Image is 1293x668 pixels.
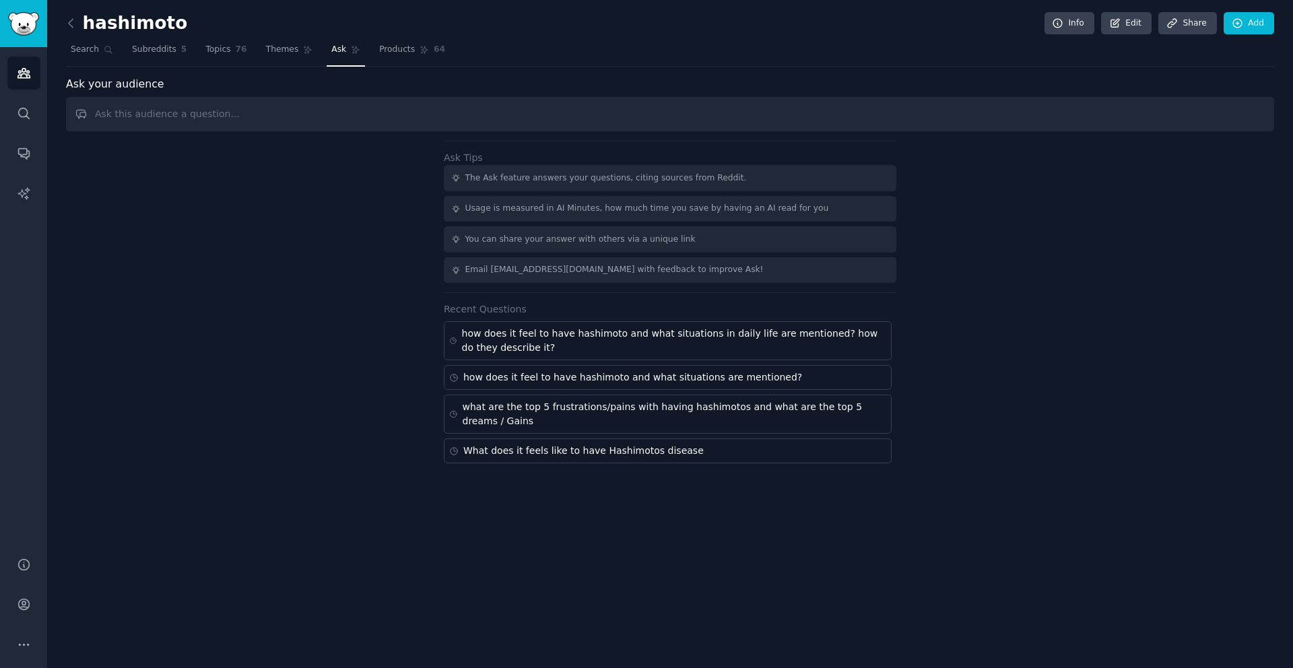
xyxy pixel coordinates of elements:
span: Subreddits [132,44,176,56]
label: Recent Questions [444,304,527,314]
span: Topics [205,44,230,56]
a: Subreddits5 [127,39,191,67]
a: Share [1158,12,1216,35]
div: how does it feel to have hashimoto and what situations are mentioned? [463,370,802,385]
span: 5 [181,44,187,56]
a: Themes [261,39,318,67]
span: 76 [236,44,247,56]
div: You can share your answer with others via a unique link [465,234,696,246]
div: Email [EMAIL_ADDRESS][DOMAIN_NAME] with feedback to improve Ask! [465,264,764,276]
label: Ask Tips [444,152,483,163]
div: Usage is measured in AI Minutes, how much time you save by having an AI read for you [465,203,829,215]
h2: hashimoto [66,13,187,34]
span: Search [71,44,99,56]
a: Ask [327,39,365,67]
div: what are the top 5 frustrations/pains with having hashimotos and what are the top 5 dreams / Gains [463,400,886,428]
div: The Ask feature answers your questions, citing sources from Reddit. [465,172,747,185]
span: Ask [331,44,346,56]
a: Edit [1101,12,1152,35]
a: Search [66,39,118,67]
img: GummySearch logo [8,12,39,36]
span: 64 [434,44,445,56]
a: Products64 [374,39,450,67]
span: Products [379,44,415,56]
a: Topics76 [201,39,251,67]
a: Add [1224,12,1274,35]
a: Info [1045,12,1094,35]
span: Themes [266,44,299,56]
div: What does it feels like to have Hashimotos disease [463,444,704,458]
input: Ask this audience a question... [66,97,1274,131]
div: how does it feel to have hashimoto and what situations in daily life are mentioned? how do they d... [462,327,886,355]
span: Ask your audience [66,76,164,93]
